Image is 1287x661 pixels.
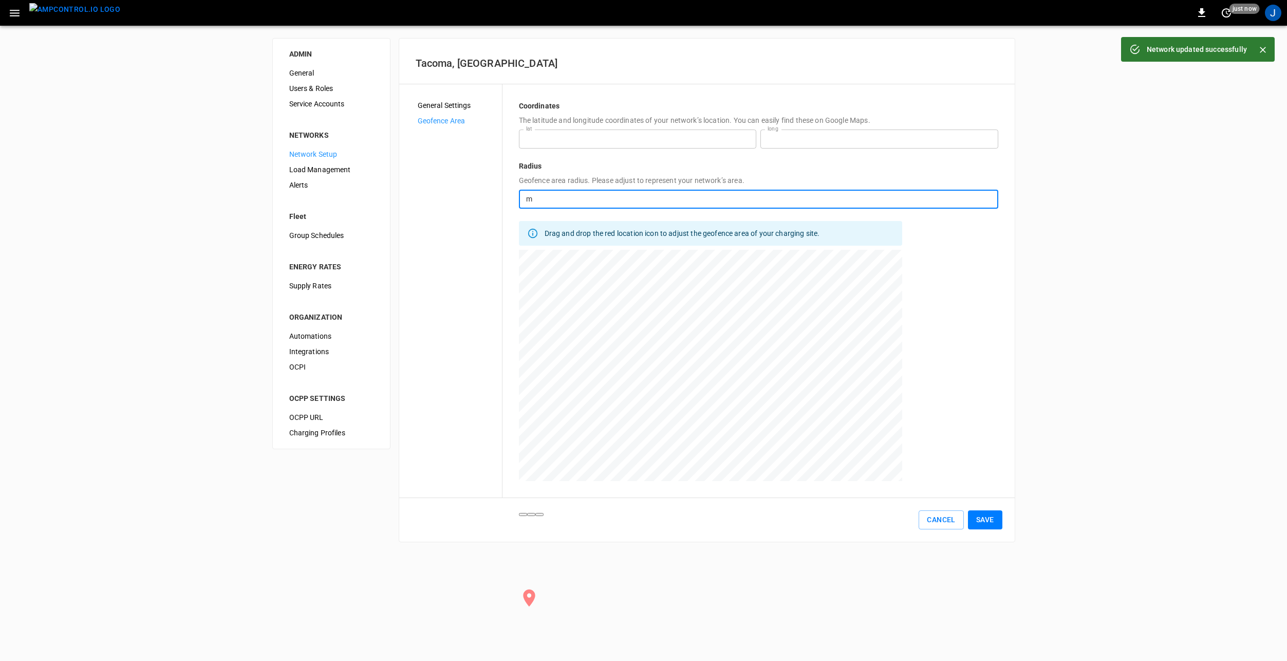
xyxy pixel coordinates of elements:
div: OCPP SETTINGS [289,393,374,403]
div: General [281,65,382,81]
span: Geofence Area [418,116,494,126]
span: Users & Roles [289,83,374,94]
span: Service Accounts [289,99,374,109]
span: Supply Rates [289,281,374,291]
span: General Settings [418,100,494,111]
div: ORGANIZATION [289,312,374,322]
p: m [526,194,532,205]
span: Network Setup [289,149,374,160]
span: General [289,68,374,79]
div: Integrations [281,344,382,359]
div: Charging Profiles [281,425,382,440]
div: General Settings [409,98,502,113]
button: Reset bearing to north [535,513,544,516]
img: ampcontrol.io logo [29,3,120,16]
div: Group Schedules [281,228,382,243]
div: ADMIN [289,49,374,59]
div: OCPP URL [281,410,382,425]
div: Map marker [518,588,902,611]
button: Zoom out [527,513,535,516]
p: The latitude and longitude coordinates of your network’s location. You can easily find these on G... [519,115,998,125]
span: Load Management [289,164,374,175]
p: Coordinates [519,101,998,111]
span: Alerts [289,180,374,191]
button: Cancel [919,510,963,529]
button: Zoom in [519,513,527,516]
p: Geofence area radius. Please adjust to represent your network’s area. [519,175,998,186]
div: OCPI [281,359,382,375]
div: Load Management [281,162,382,177]
div: Users & Roles [281,81,382,96]
button: Save [968,510,1002,529]
button: Close [1255,42,1271,58]
label: long [768,125,778,133]
span: Automations [289,331,374,342]
p: Drag and drop the red location icon to adjust the geofence area of your charging site. [545,228,820,238]
div: NETWORKS [289,130,374,140]
div: Supply Rates [281,278,382,293]
p: Radius [519,161,998,171]
div: Alerts [281,177,382,193]
span: OCPI [289,362,374,373]
div: Network Setup [281,146,382,162]
span: Group Schedules [289,230,374,241]
div: Fleet [289,211,374,222]
canvas: Map [519,250,902,481]
div: Geofence Area [409,113,502,128]
div: Network updated successfully [1147,40,1247,59]
label: lat [526,125,532,133]
button: set refresh interval [1218,5,1235,21]
div: ENERGY RATES [289,262,374,272]
span: Charging Profiles [289,428,374,438]
div: profile-icon [1265,5,1281,21]
span: Integrations [289,346,374,357]
div: Automations [281,328,382,344]
span: OCPP URL [289,412,374,423]
span: just now [1229,4,1260,14]
div: Service Accounts [281,96,382,112]
h6: Tacoma, [GEOGRAPHIC_DATA] [416,55,998,71]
